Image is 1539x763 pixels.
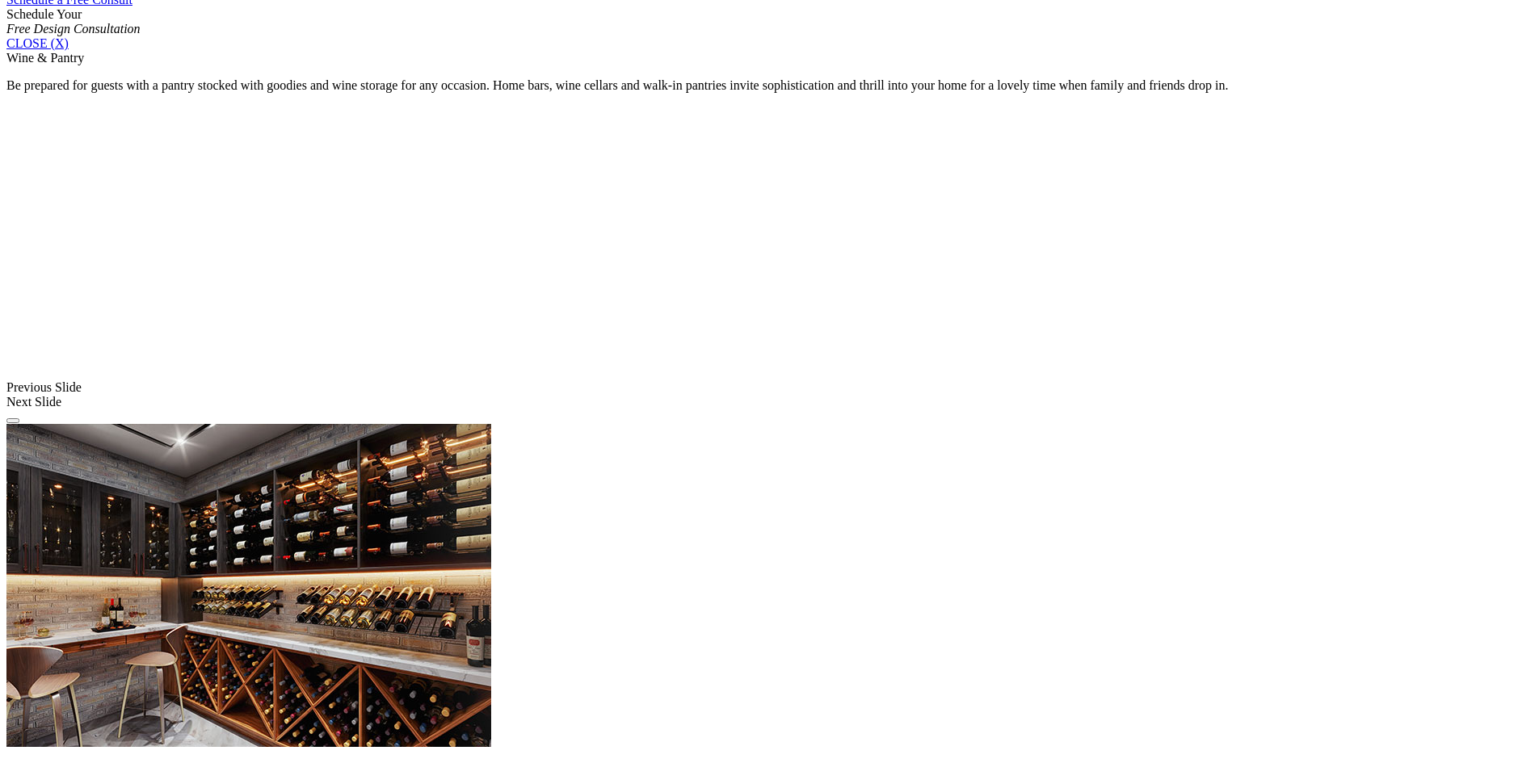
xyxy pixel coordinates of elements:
button: Click here to pause slide show [6,418,19,423]
div: Previous Slide [6,380,1533,395]
span: Schedule Your [6,7,141,36]
em: Free Design Consultation [6,22,141,36]
span: Wine & Pantry [6,51,84,65]
img: Banner for mobile view [6,424,491,747]
a: CLOSE (X) [6,36,69,50]
p: Be prepared for guests with a pantry stocked with goodies and wine storage for any occasion. Home... [6,78,1533,93]
div: Next Slide [6,395,1533,409]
